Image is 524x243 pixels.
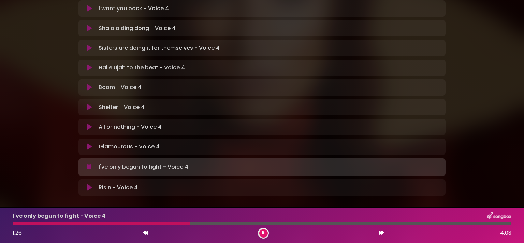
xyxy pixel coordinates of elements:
img: waveform4.gif [188,162,198,172]
p: Sisters are doing it for themselves - Voice 4 [99,44,220,52]
img: songbox-logo-white.png [487,212,511,221]
p: Boom - Voice 4 [99,83,142,92]
p: I've only begun to fight - Voice 4 [99,162,198,172]
p: I've only begun to fight - Voice 4 [13,212,105,220]
p: I want you back - Voice 4 [99,4,169,13]
p: All or nothing - Voice 4 [99,123,162,131]
p: Shelter - Voice 4 [99,103,145,111]
p: Risin - Voice 4 [99,183,138,192]
p: Hallelujah to the beat - Voice 4 [99,64,185,72]
p: Glamourous - Voice 4 [99,143,160,151]
p: Shalala ding dong - Voice 4 [99,24,176,32]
